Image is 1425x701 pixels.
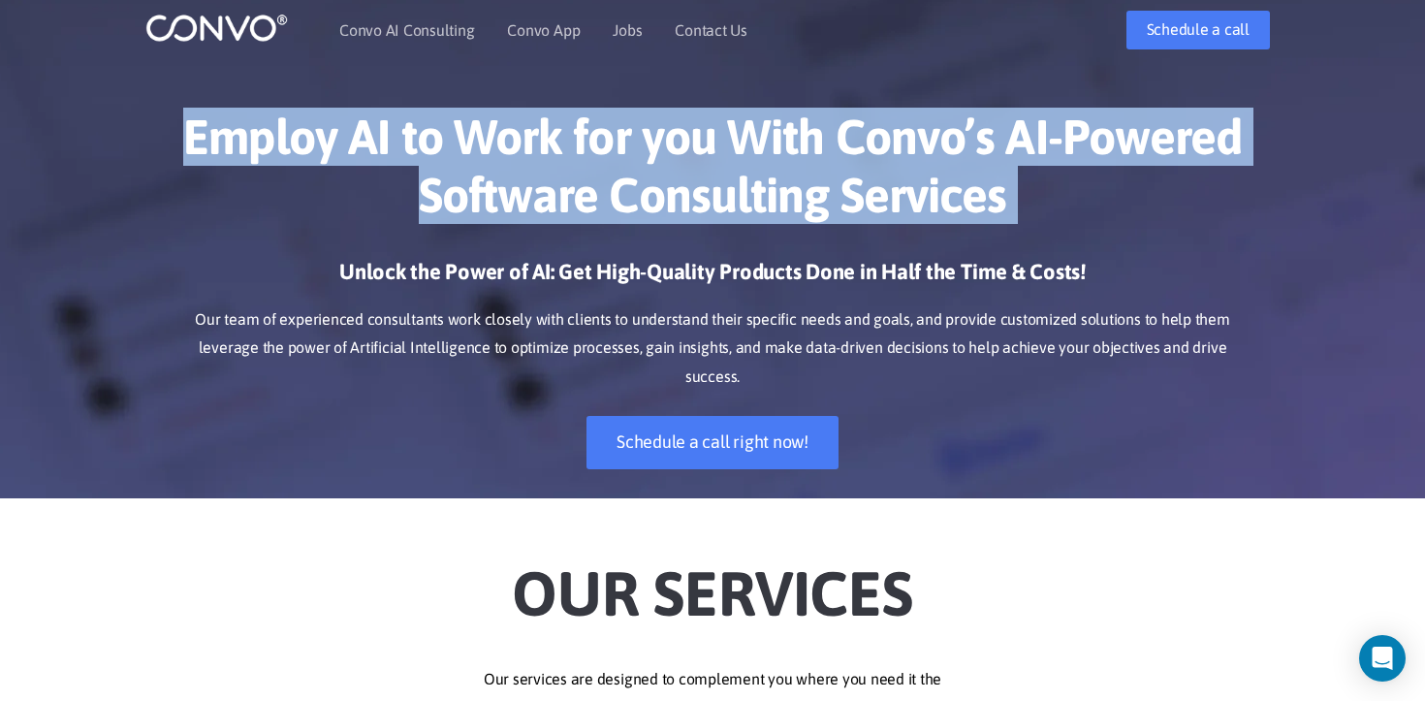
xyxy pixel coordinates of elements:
h1: Employ AI to Work for you With Convo’s AI-Powered Software Consulting Services [174,108,1251,239]
p: Our team of experienced consultants work closely with clients to understand their specific needs ... [174,305,1251,393]
a: Jobs [613,22,642,38]
a: Schedule a call right now! [586,416,839,469]
img: logo_1.png [145,13,288,43]
a: Convo App [507,22,580,38]
h2: Our Services [174,527,1251,636]
a: Contact Us [675,22,747,38]
a: Convo AI Consulting [339,22,474,38]
a: Schedule a call [1126,11,1270,49]
h3: Unlock the Power of AI: Get High-Quality Products Done in Half the Time & Costs! [174,258,1251,301]
div: Open Intercom Messenger [1359,635,1406,682]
